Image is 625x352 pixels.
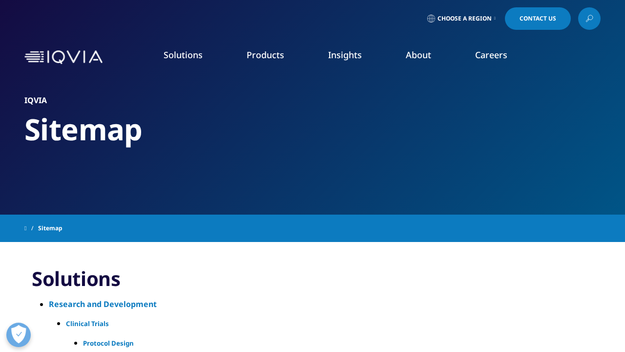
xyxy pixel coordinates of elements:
[38,220,62,237] span: Sitemap
[106,34,601,80] nav: Primary
[32,266,593,291] a: Solutions
[24,95,601,105] h1: IQVIA
[24,111,601,148] h2: Sitemap
[6,323,31,347] button: Open Preferences
[328,49,362,61] a: Insights
[24,50,103,65] img: IQVIA Healthcare Information Technology and Pharma Clinical Research Company
[66,318,579,330] a: Clinical Trials
[83,337,571,349] a: Protocol Design
[437,15,492,22] span: Choose a Region
[520,16,556,22] span: Contact Us
[247,49,284,61] a: Products
[475,49,507,61] a: Careers
[505,7,571,30] a: Contact Us
[49,298,586,310] a: Research and Development
[164,49,203,61] a: Solutions
[406,49,431,61] a: About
